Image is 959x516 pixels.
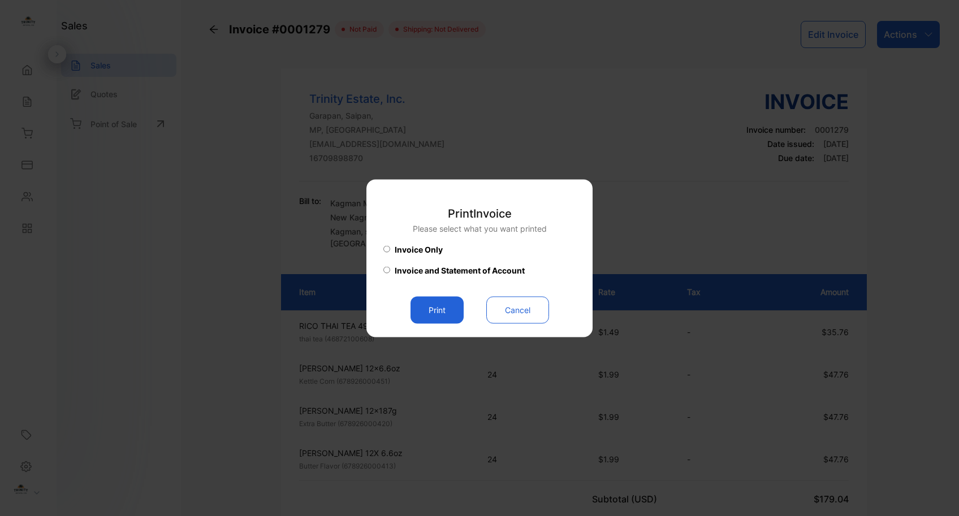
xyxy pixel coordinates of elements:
p: Print Invoice [413,205,547,222]
button: Print [411,296,464,323]
span: Invoice Only [395,243,443,255]
p: Please select what you want printed [413,222,547,234]
button: Cancel [486,296,549,323]
span: Invoice and Statement of Account [395,264,525,276]
button: Open LiveChat chat widget [9,5,43,38]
